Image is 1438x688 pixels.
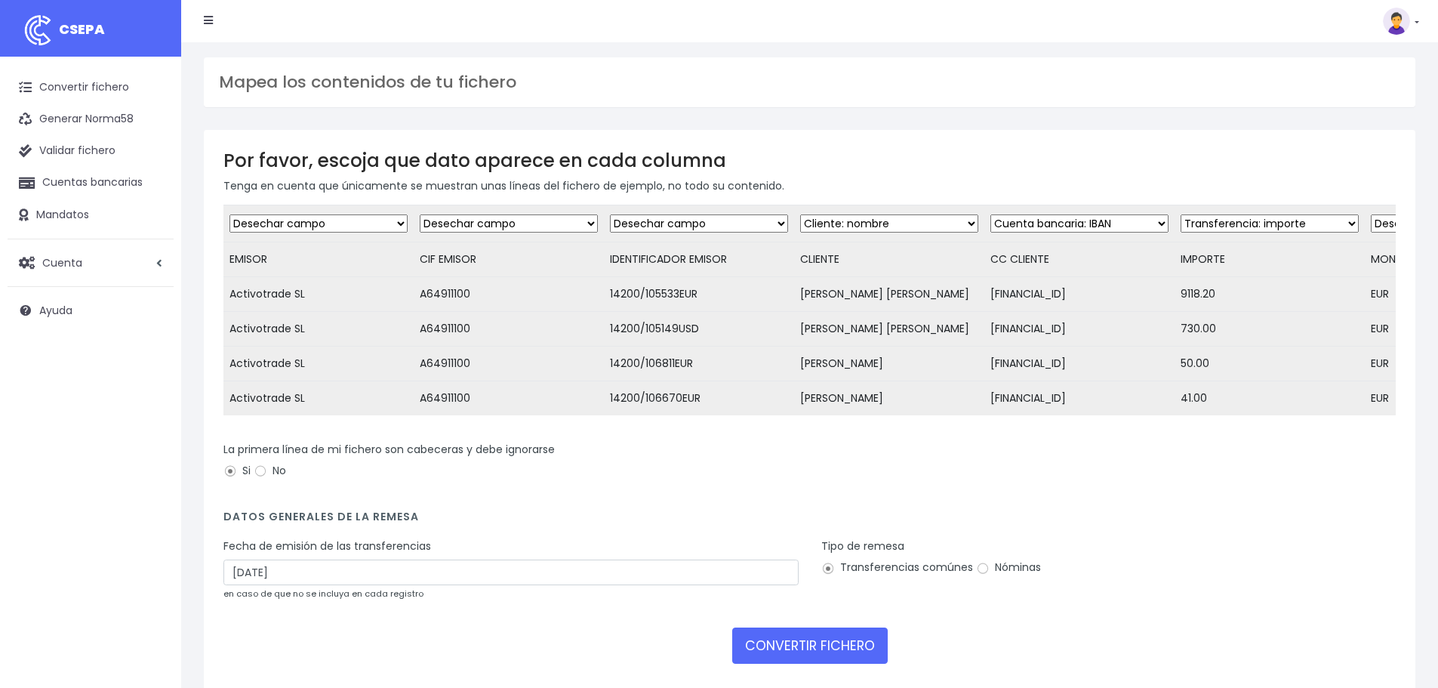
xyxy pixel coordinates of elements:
a: Cuentas bancarias [8,167,174,199]
td: Activotrade SL [223,277,414,312]
label: Transferencias comúnes [821,560,973,575]
td: 14200/106811EUR [604,347,794,381]
td: A64911100 [414,277,604,312]
label: Fecha de emisión de las transferencias [223,538,431,554]
td: A64911100 [414,312,604,347]
span: CSEPA [59,20,105,39]
td: Activotrade SL [223,347,414,381]
td: [PERSON_NAME] [794,347,984,381]
td: 730.00 [1175,312,1365,347]
td: CLIENTE [794,242,984,277]
label: Nóminas [976,560,1041,575]
a: Mandatos [8,199,174,231]
td: CIF EMISOR [414,242,604,277]
label: Tipo de remesa [821,538,904,554]
td: 9118.20 [1175,277,1365,312]
td: 14200/106670EUR [604,381,794,416]
a: Cuenta [8,247,174,279]
td: [FINANCIAL_ID] [984,381,1175,416]
img: logo [19,11,57,49]
td: A64911100 [414,347,604,381]
a: Generar Norma58 [8,103,174,135]
label: Si [223,463,251,479]
td: 50.00 [1175,347,1365,381]
td: Activotrade SL [223,381,414,416]
h3: Por favor, escoja que dato aparece en cada columna [223,150,1396,171]
p: Tenga en cuenta que únicamente se muestran unas líneas del fichero de ejemplo, no todo su contenido. [223,177,1396,194]
td: 41.00 [1175,381,1365,416]
a: Validar fichero [8,135,174,167]
td: [FINANCIAL_ID] [984,312,1175,347]
td: [PERSON_NAME] [PERSON_NAME] [794,277,984,312]
td: CC CLIENTE [984,242,1175,277]
button: CONVERTIR FICHERO [732,628,888,664]
h3: Mapea los contenidos de tu fichero [219,73,1400,92]
label: La primera línea de mi fichero son cabeceras y debe ignorarse [223,442,555,458]
span: Ayuda [39,303,72,318]
td: [PERSON_NAME] [PERSON_NAME] [794,312,984,347]
label: No [254,463,286,479]
h4: Datos generales de la remesa [223,511,1396,531]
a: Ayuda [8,295,174,326]
img: profile [1383,8,1410,35]
small: en caso de que no se incluya en cada registro [223,588,423,600]
td: IMPORTE [1175,242,1365,277]
td: IDENTIFICADOR EMISOR [604,242,794,277]
span: Cuenta [42,255,82,270]
a: Convertir fichero [8,72,174,103]
td: A64911100 [414,381,604,416]
td: 14200/105533EUR [604,277,794,312]
td: [FINANCIAL_ID] [984,277,1175,312]
td: [PERSON_NAME] [794,381,984,416]
td: 14200/105149USD [604,312,794,347]
td: Activotrade SL [223,312,414,347]
td: EMISOR [223,242,414,277]
td: [FINANCIAL_ID] [984,347,1175,381]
